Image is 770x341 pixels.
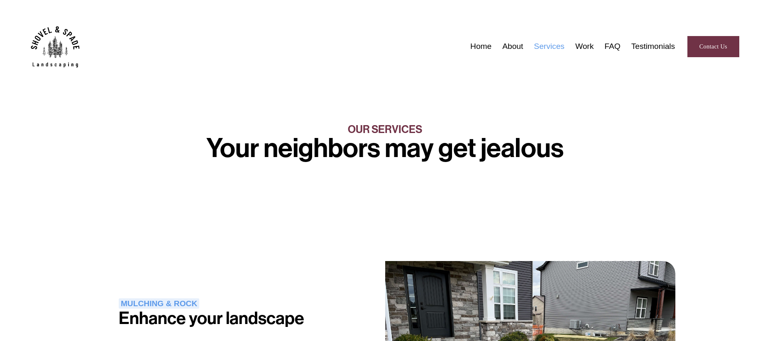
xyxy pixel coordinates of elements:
a: Work [575,40,594,53]
a: FAQ [604,40,620,53]
h2: Enhance your landscape [119,310,337,327]
h1: Your neighbors may get jealous [95,135,676,161]
a: About [502,40,523,53]
a: Contact Us [687,36,739,58]
img: Shovel &amp; Spade Landscaping [31,26,79,68]
strong: MULCHING & ROCK [119,298,199,309]
a: Home [470,40,491,53]
a: Testimonials [631,40,675,53]
a: Services [534,40,565,53]
span: OUR SERVICES [348,123,422,136]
